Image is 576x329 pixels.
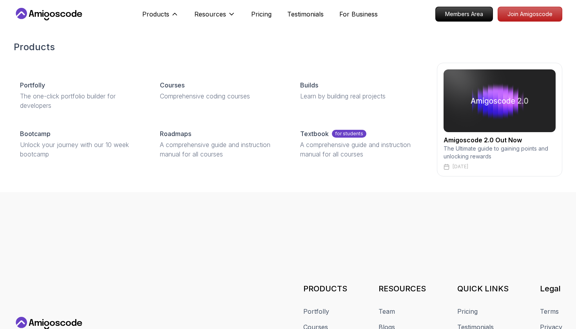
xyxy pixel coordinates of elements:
h3: QUICK LINKS [457,283,509,294]
a: RoadmapsA comprehensive guide and instruction manual for all courses [154,123,287,165]
p: The Ultimate guide to gaining points and unlocking rewards [444,145,556,160]
p: Textbook [300,129,329,138]
img: amigoscode 2.0 [444,69,556,132]
a: For Business [339,9,378,19]
p: Join Amigoscode [498,7,562,21]
p: for students [332,130,366,138]
a: Members Area [435,7,493,22]
h2: Products [14,41,562,53]
p: Bootcamp [20,129,51,138]
h3: RESOURCES [379,283,426,294]
a: BuildsLearn by building real projects [294,74,427,107]
a: PortfollyThe one-click portfolio builder for developers [14,74,147,116]
p: Builds [300,80,318,90]
p: Comprehensive coding courses [160,91,281,101]
p: A comprehensive guide and instruction manual for all courses [300,140,421,159]
p: The one-click portfolio builder for developers [20,91,141,110]
a: amigoscode 2.0Amigoscode 2.0 Out NowThe Ultimate guide to gaining points and unlocking rewards[DATE] [437,63,562,176]
button: Products [142,9,179,25]
a: Team [379,307,395,316]
p: Resources [194,9,226,19]
h2: Amigoscode 2.0 Out Now [444,135,556,145]
h3: Legal [540,283,562,294]
p: Members Area [436,7,493,21]
p: Courses [160,80,185,90]
button: Resources [194,9,235,25]
h3: PRODUCTS [303,283,347,294]
p: [DATE] [453,164,468,170]
a: Pricing [251,9,272,19]
p: Unlock your journey with our 10 week bootcamp [20,140,141,159]
a: Join Amigoscode [498,7,562,22]
p: A comprehensive guide and instruction manual for all courses [160,140,281,159]
a: Testimonials [287,9,324,19]
a: CoursesComprehensive coding courses [154,74,287,107]
p: Learn by building real projects [300,91,421,101]
a: Terms [540,307,559,316]
p: Products [142,9,169,19]
a: BootcampUnlock your journey with our 10 week bootcamp [14,123,147,165]
p: Roadmaps [160,129,191,138]
p: Portfolly [20,80,45,90]
a: Textbookfor studentsA comprehensive guide and instruction manual for all courses [294,123,427,165]
a: Portfolly [303,307,329,316]
a: Pricing [457,307,478,316]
